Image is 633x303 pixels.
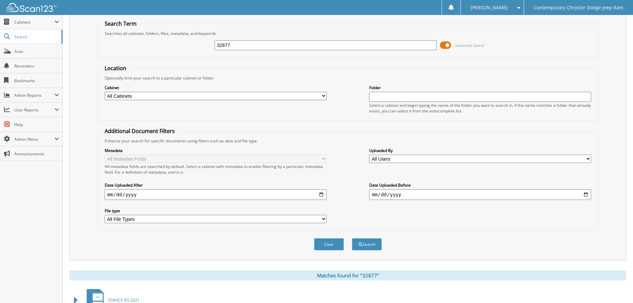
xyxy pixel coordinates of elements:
label: Cabinet [105,85,327,90]
div: All metadata fields are searched by default. Select a cabinet with metadata to enable filtering b... [105,164,327,175]
div: Select a cabinet and begin typing the name of the folder you want to search in. If the name match... [369,102,591,114]
span: Bookmarks [14,78,59,83]
button: Search [352,238,382,250]
span: User Reports [14,107,54,113]
label: Metadata [105,148,327,153]
label: File type [105,208,327,214]
img: scan123-logo-white.svg [7,3,56,12]
span: Contemporary Chrysler Dodge Jeep Ram [534,6,623,10]
div: Matches found for "32877" [69,270,626,280]
label: Folder [369,85,591,90]
span: Reminders [14,63,59,69]
a: here [174,169,183,175]
legend: Search Term [101,20,140,27]
label: Date Uploaded After [105,182,327,188]
span: Help [14,122,59,127]
legend: Location [101,65,130,72]
span: Admin Reports [14,92,54,98]
label: Uploaded By [369,148,591,153]
span: Scan [14,49,59,54]
span: Admin Menu [14,136,54,142]
div: Enhance your search for specific documents using filters such as date and file type. [101,138,594,144]
span: Announcements [14,151,59,157]
div: Searches all cabinets, folders, files, metadata, and keywords [101,31,594,36]
span: Advanced Search [455,43,484,48]
div: Optionally limit your search to a particular cabinet or folder [101,75,594,81]
span: [PERSON_NAME] [471,6,508,10]
input: end [369,189,591,200]
button: Clear [314,238,344,250]
iframe: Chat Widget [600,271,633,303]
span: SERVICE RO 2021 [108,297,140,303]
span: Search [14,34,58,40]
legend: Additional Document Filters [101,127,178,135]
span: Cabinets [14,19,54,25]
label: Date Uploaded Before [369,182,591,188]
input: start [105,189,327,200]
